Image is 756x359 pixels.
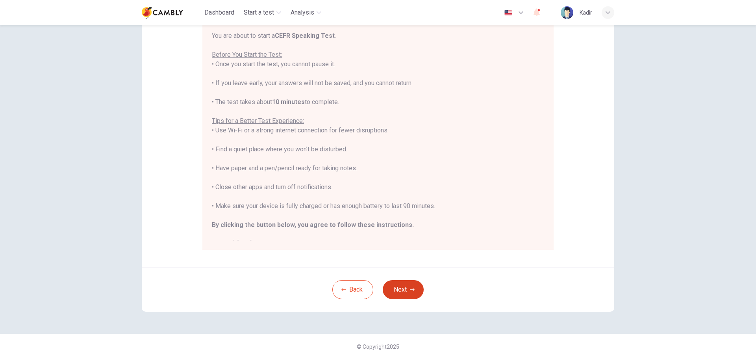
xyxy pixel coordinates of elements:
b: CEFR Speaking Test [275,32,335,39]
a: Cambly logo [142,5,201,20]
b: 10 minutes [272,98,305,106]
button: Next [383,280,424,299]
u: Tips for a Better Test Experience: [212,117,304,125]
img: en [503,10,513,16]
button: Start a test [241,6,284,20]
span: Start a test [244,8,274,17]
div: Kadir [580,8,592,17]
u: Before You Start the Test: [212,51,282,58]
img: Cambly logo [142,5,183,20]
button: Back [332,280,373,299]
span: Dashboard [204,8,234,17]
img: Profile picture [561,6,573,19]
button: Analysis [287,6,324,20]
b: By clicking the button below, you agree to follow these instructions. [212,221,414,229]
div: You are about to start a . • Once you start the test, you cannot pause it. • If you leave early, ... [212,31,544,249]
span: Analysis [291,8,314,17]
span: © Copyright 2025 [357,344,399,350]
h2: Good luck! [212,239,544,249]
button: Dashboard [201,6,237,20]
